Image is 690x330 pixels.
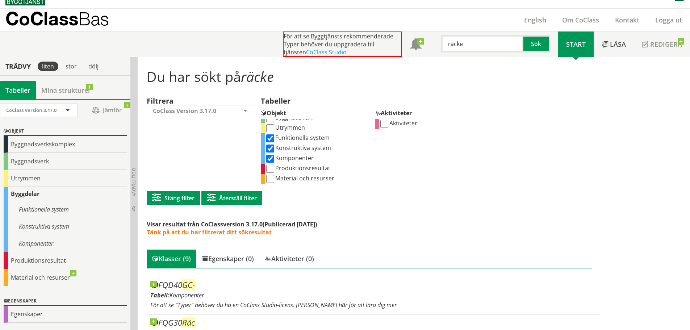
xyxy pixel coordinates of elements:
[380,120,388,128] input: Aktiviteter
[4,218,127,235] div: Konstruktiva system
[147,228,272,236] span: Tänk på att du har filtrerat ditt sökresultat
[38,62,58,71] div: liten
[147,250,196,268] div: Klasser (9)
[266,124,274,132] input: Utrymmen
[261,105,369,119] div: Objekt
[410,39,422,51] span: Notifikationer
[196,250,259,268] div: Egenskaper (0)
[259,250,319,268] div: Aktiviteter (0)
[150,318,595,327] div: FQG30
[150,291,170,299] label: Tabell:
[61,62,81,71] div: stor
[241,67,274,86] span: räcke
[85,104,129,117] span: Jämför
[266,165,274,173] input: Produktionsresultat
[607,16,647,24] a: Kontakt
[266,155,274,163] input: Komponenter
[150,301,397,309] span: För att se "Typer" behöver du ha en CoClass Studio-licens. [PERSON_NAME] här för att lära dig mer
[182,279,195,290] span: GC-
[182,317,195,328] span: Räc
[1,62,35,70] div: Trädvy
[6,107,57,113] span: CoClass Version 3.17.0
[566,40,586,49] span: Start
[594,32,634,57] a: Läsa
[4,187,127,201] div: Byggdelar
[147,220,263,228] span: Visar resultat från CoClassversion 3.17.0
[4,235,127,252] div: Komponenter
[265,134,330,142] label: Funktionella system
[147,96,173,106] label: Filtrera
[265,164,330,172] label: Produktionsresultat
[516,16,554,24] a: English
[153,107,216,115] span: CoClass Version 3.17.0
[36,81,96,99] a: Mina strukturer
[147,191,200,205] button: Stäng filter
[201,191,262,205] button: Återställ filter
[4,306,127,323] div: Egenskaper
[266,175,274,183] input: Material och resurser
[610,40,626,49] span: Läsa
[379,119,417,127] label: Aktiviteter
[523,35,550,53] button: Sök
[5,14,109,23] p: CoClass
[170,291,204,299] span: Komponenter
[441,35,523,53] input: Sök
[4,127,127,136] div: Objekt
[4,170,127,187] div: Utrymmen
[265,144,331,152] label: Konstruktiva system
[4,297,127,306] div: Egenskaper
[375,105,484,119] div: Aktiviteter
[4,252,127,269] div: Produktionsresultat
[283,32,402,57] div: För att se Byggtjänsts rekommenderade Typer behöver du uppgradera till tjänsten
[147,68,592,84] h1: Du har sökt på
[306,48,347,56] a: CoClass Studio
[84,62,103,71] div: dölj
[78,8,109,29] span: Bas
[131,168,137,196] span: Dölj trädvy
[647,16,690,24] a: Logga ut
[5,9,125,31] a: CoClassBas
[4,269,127,286] div: Material och resurser
[266,145,274,153] input: Konstruktiva system
[265,124,305,131] label: Utrymmen
[558,32,594,57] a: Start
[4,153,127,170] div: Byggnadsverk
[263,220,317,228] span: (Publicerad [DATE])
[265,154,314,162] label: Komponenter
[147,277,599,315] article: Gå till informationssidan för CoClass Studio
[266,134,274,142] input: Funktionella system
[650,40,682,49] span: Redigera
[261,96,290,108] label: Tabeller
[554,16,607,24] a: Om CoClass
[4,201,127,218] div: Funktionella system
[4,136,127,153] div: Byggnadsverkskomplex
[150,281,595,289] div: FQD40
[265,174,334,182] label: Material och resurser
[634,32,690,57] a: Redigera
